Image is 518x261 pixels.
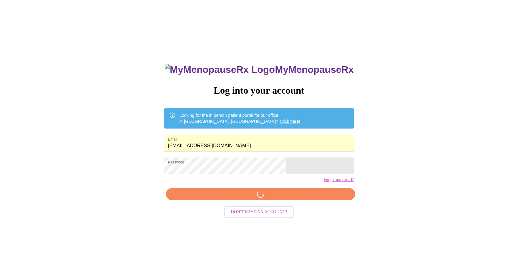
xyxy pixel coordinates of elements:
a: Click here! [280,119,300,124]
h3: MyMenopauseRx [165,64,354,75]
h3: Log into your account [164,85,354,96]
div: Looking for the in person patient portal for our office in [GEOGRAPHIC_DATA], [GEOGRAPHIC_DATA]? [179,110,300,127]
a: Forgot password? [324,177,354,182]
img: MyMenopauseRx Logo [165,64,275,75]
a: Don't have an account? [223,209,295,214]
button: Don't have an account? [224,206,294,218]
span: Don't have an account? [231,208,287,216]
